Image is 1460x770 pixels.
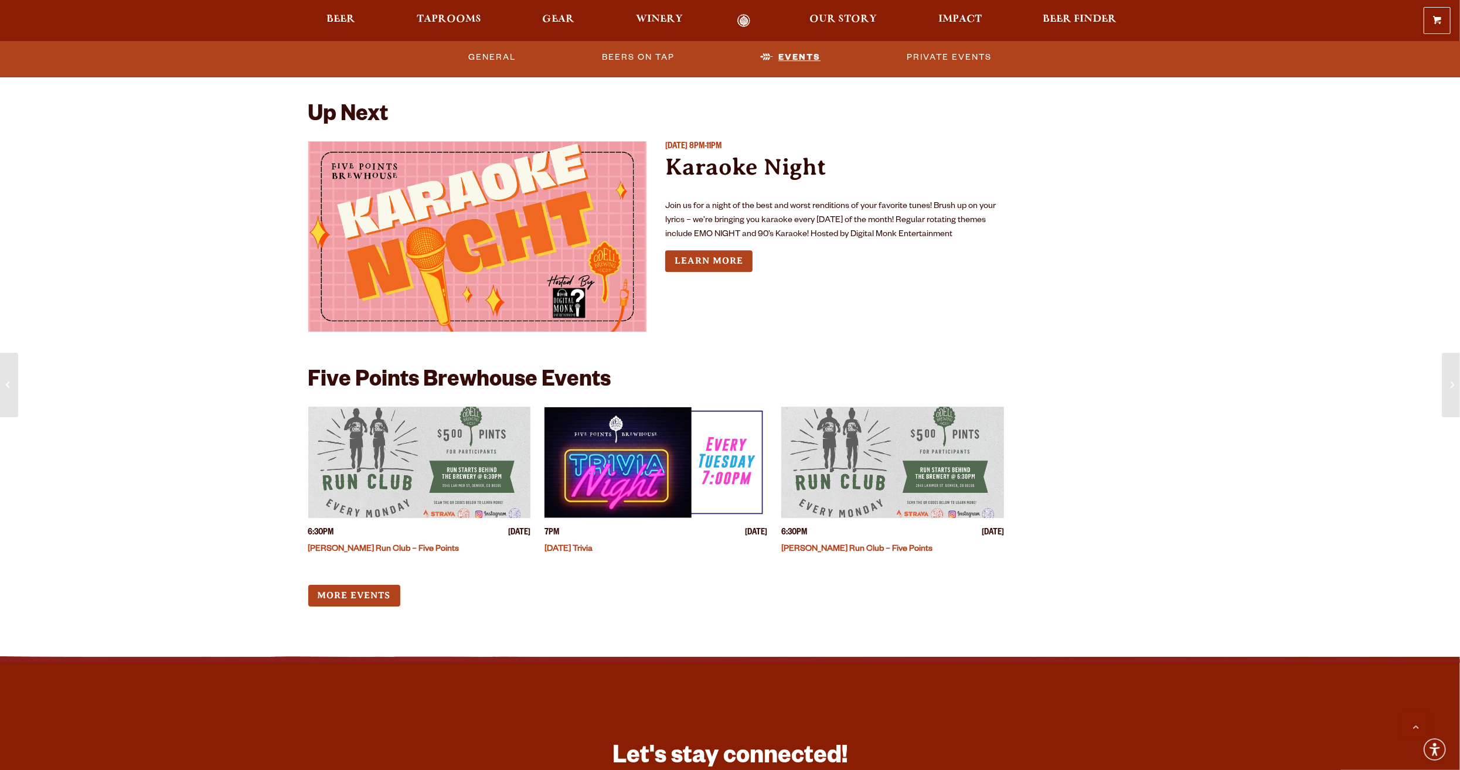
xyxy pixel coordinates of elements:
[409,14,489,28] a: Taprooms
[781,545,933,554] a: [PERSON_NAME] Run Club – Five Points
[544,527,559,540] span: 7PM
[308,141,647,332] a: View event details
[508,527,530,540] span: [DATE]
[319,14,363,28] a: Beer
[308,527,334,540] span: 6:30PM
[542,15,574,24] span: Gear
[689,142,722,152] span: 8PM-11PM
[544,407,767,518] a: View event details
[327,15,356,24] span: Beer
[802,14,885,28] a: Our Story
[665,250,753,272] a: Learn more about Karaoke Night
[597,44,679,71] a: Beers on Tap
[308,407,531,518] a: View event details
[931,14,989,28] a: Impact
[535,14,582,28] a: Gear
[781,407,1004,518] a: View event details
[1035,14,1124,28] a: Beer Finder
[722,14,766,28] a: Odell Home
[938,15,982,24] span: Impact
[781,527,807,540] span: 6:30PM
[745,527,767,540] span: [DATE]
[1422,737,1448,762] div: Accessibility Menu
[544,545,593,554] a: [DATE] Trivia
[636,15,683,24] span: Winery
[665,154,826,180] a: Karaoke Night
[755,44,825,71] a: Events
[628,14,690,28] a: Winery
[665,142,688,152] span: [DATE]
[982,527,1004,540] span: [DATE]
[308,585,400,607] a: More Events (opens in a new window)
[417,15,481,24] span: Taprooms
[1401,711,1431,741] a: Scroll to top
[665,200,1004,242] p: Join us for a night of the best and worst renditions of your favorite tunes! Brush up on your lyr...
[902,44,996,71] a: Private Events
[308,369,611,395] h2: Five Points Brewhouse Events
[464,44,520,71] a: General
[1043,15,1117,24] span: Beer Finder
[308,545,460,554] a: [PERSON_NAME] Run Club – Five Points
[308,104,389,130] h2: Up Next
[810,15,877,24] span: Our Story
